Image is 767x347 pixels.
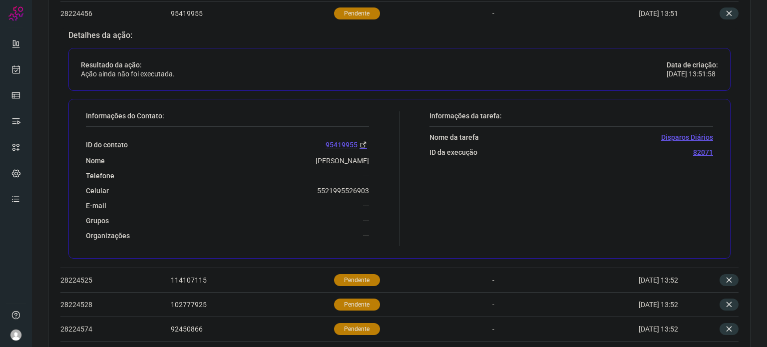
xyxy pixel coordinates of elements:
[639,1,709,25] td: [DATE] 13:51
[492,317,639,342] td: -
[667,69,718,78] p: [DATE] 13:51:58
[317,186,369,195] p: 5521995526903
[693,148,713,157] p: 82071
[86,186,109,195] p: Celular
[492,293,639,317] td: -
[316,156,369,165] p: [PERSON_NAME]
[326,139,369,150] a: 95419955
[86,216,109,225] p: Grupos
[363,231,369,240] p: ---
[334,323,380,335] p: Pendente
[334,274,380,286] p: Pendente
[492,1,639,25] td: -
[334,299,380,311] p: Pendente
[86,231,130,240] p: Organizações
[171,268,334,293] td: 114107115
[363,171,369,180] p: ---
[639,317,709,342] td: [DATE] 13:52
[86,156,105,165] p: Nome
[86,111,369,120] p: Informações do Contato:
[8,6,23,21] img: Logo
[334,7,380,19] p: Pendente
[60,317,171,342] td: 28224574
[429,148,477,157] p: ID da execução
[171,317,334,342] td: 92450866
[429,111,713,120] p: Informações da tarefa:
[68,31,731,40] p: Detalhes da ação:
[661,133,713,142] p: Disparos Diários
[639,293,709,317] td: [DATE] 13:52
[639,268,709,293] td: [DATE] 13:52
[492,268,639,293] td: -
[86,171,114,180] p: Telefone
[86,201,106,210] p: E-mail
[171,1,334,25] td: 95419955
[363,216,369,225] p: ---
[429,133,479,142] p: Nome da tarefa
[60,268,171,293] td: 28224525
[10,329,22,341] img: avatar-user-boy.jpg
[60,293,171,317] td: 28224528
[171,293,334,317] td: 102777925
[81,69,175,78] p: Ação ainda não foi executada.
[363,201,369,210] p: ---
[81,60,175,69] p: Resultado da ação:
[667,60,718,69] p: Data de criação:
[86,140,128,149] p: ID do contato
[60,1,171,25] td: 28224456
